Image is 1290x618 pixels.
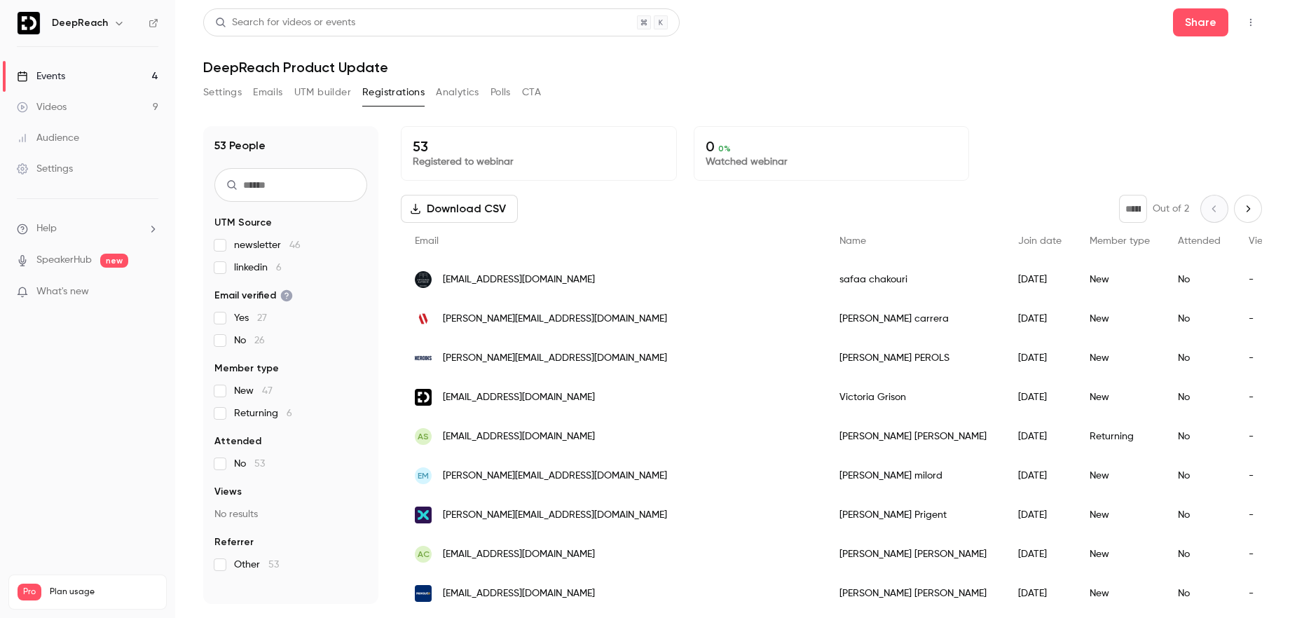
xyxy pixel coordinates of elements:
div: [DATE] [1004,260,1076,299]
span: 6 [287,408,292,418]
span: Member type [214,362,279,376]
iframe: Noticeable Trigger [142,286,158,298]
p: 0 [706,138,958,155]
span: Referrer [214,535,254,549]
img: ividence.com [415,507,432,523]
span: [EMAIL_ADDRESS][DOMAIN_NAME] [443,273,595,287]
span: 53 [268,560,279,570]
img: affichage-autorise.com [415,271,432,288]
div: Videos [17,100,67,114]
img: deepreach.com [415,389,432,406]
span: Email verified [214,289,293,303]
div: [DATE] [1004,338,1076,378]
section: facet-groups [214,216,367,572]
span: Attended [214,434,261,448]
div: No [1164,378,1235,417]
span: [PERSON_NAME][EMAIL_ADDRESS][DOMAIN_NAME] [443,508,667,523]
span: newsletter [234,238,301,252]
button: Emails [253,81,282,104]
span: 47 [262,386,273,396]
span: new [100,254,128,268]
div: Settings [17,162,73,176]
p: Watched webinar [706,155,958,169]
div: No [1164,535,1235,574]
button: Settings [203,81,242,104]
span: [EMAIL_ADDRESS][DOMAIN_NAME] [443,390,595,405]
span: Plan usage [50,586,158,598]
span: New [234,384,273,398]
span: 27 [257,313,267,323]
button: Share [1173,8,1228,36]
span: Pro [18,584,41,600]
div: [DATE] [1004,574,1076,613]
div: [DATE] [1004,378,1076,417]
span: What's new [36,284,89,299]
span: 26 [254,336,265,345]
div: [PERSON_NAME] [PERSON_NAME] [825,535,1004,574]
button: Download CSV [401,195,518,223]
img: heroiks.com [415,350,432,366]
div: No [1164,456,1235,495]
span: Help [36,221,57,236]
h6: DeepReach [52,16,108,30]
span: [PERSON_NAME][EMAIL_ADDRESS][DOMAIN_NAME] [443,312,667,327]
div: [PERSON_NAME] [PERSON_NAME] [825,574,1004,613]
div: Victoria Grison [825,378,1004,417]
span: 6 [276,263,282,273]
p: Out of 2 [1153,202,1189,216]
div: New [1076,535,1164,574]
div: [DATE] [1004,417,1076,456]
span: Views [214,485,242,499]
p: Registered to webinar [413,155,665,169]
div: - [1235,535,1289,574]
div: [DATE] [1004,535,1076,574]
span: 0 % [718,144,731,153]
div: Returning [1076,417,1164,456]
div: - [1235,299,1289,338]
div: No [1164,495,1235,535]
div: New [1076,495,1164,535]
div: No [1164,260,1235,299]
div: Events [17,69,65,83]
div: - [1235,378,1289,417]
span: Returning [234,406,292,420]
span: AC [418,548,430,561]
span: Name [839,236,866,246]
div: New [1076,338,1164,378]
span: Join date [1018,236,1062,246]
span: Email [415,236,439,246]
span: Views [1249,236,1275,246]
span: AS [418,430,429,443]
span: No [234,457,265,471]
img: norauto.fr [415,585,432,602]
button: Registrations [362,81,425,104]
div: [PERSON_NAME] milord [825,456,1004,495]
div: - [1235,456,1289,495]
span: Member type [1090,236,1150,246]
span: [EMAIL_ADDRESS][DOMAIN_NAME] [443,430,595,444]
button: Analytics [436,81,479,104]
div: - [1235,574,1289,613]
li: help-dropdown-opener [17,221,158,236]
a: SpeakerHub [36,253,92,268]
div: [PERSON_NAME] PEROLS [825,338,1004,378]
span: [PERSON_NAME][EMAIL_ADDRESS][DOMAIN_NAME] [443,469,667,483]
h1: 53 People [214,137,266,154]
span: [EMAIL_ADDRESS][DOMAIN_NAME] [443,586,595,601]
div: No [1164,417,1235,456]
div: [DATE] [1004,299,1076,338]
span: [EMAIL_ADDRESS][DOMAIN_NAME] [443,547,595,562]
span: Yes [234,311,267,325]
div: No [1164,299,1235,338]
div: New [1076,456,1164,495]
img: publicisactiv.fr [415,310,432,327]
div: No [1164,338,1235,378]
div: [DATE] [1004,495,1076,535]
span: [PERSON_NAME][EMAIL_ADDRESS][DOMAIN_NAME] [443,351,667,366]
div: [PERSON_NAME] Prigent [825,495,1004,535]
div: [DATE] [1004,456,1076,495]
p: No results [214,507,367,521]
span: em [418,469,429,482]
div: New [1076,378,1164,417]
div: New [1076,299,1164,338]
